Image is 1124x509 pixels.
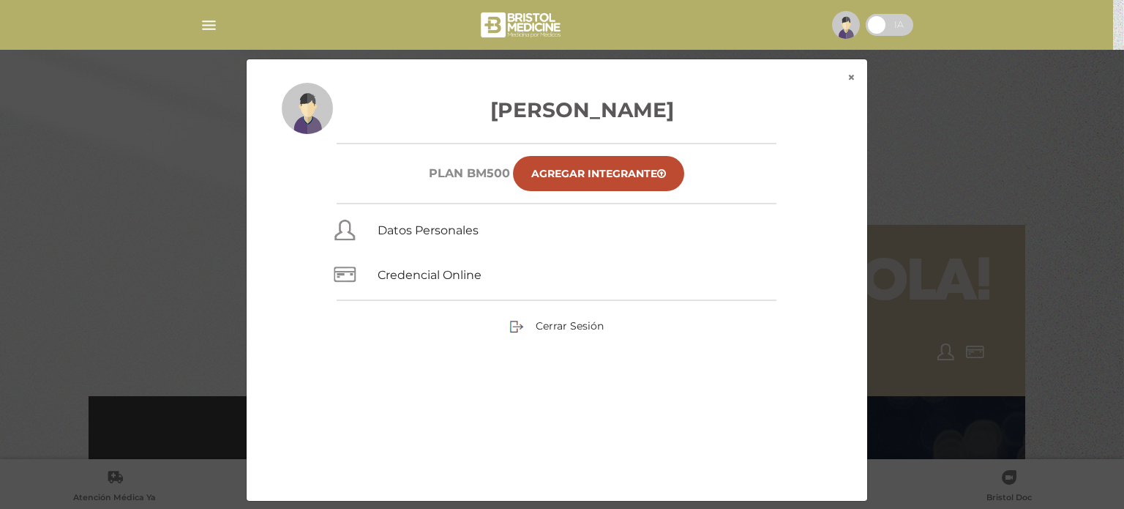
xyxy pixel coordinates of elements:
a: Agregar Integrante [513,156,684,191]
a: Datos Personales [378,223,479,237]
img: profile-placeholder.svg [832,11,860,39]
a: Cerrar Sesión [509,319,604,332]
img: bristol-medicine-blanco.png [479,7,566,42]
span: Cerrar Sesión [536,319,604,332]
img: Cober_menu-lines-white.svg [200,16,218,34]
h3: [PERSON_NAME] [282,94,832,125]
a: Credencial Online [378,268,482,282]
img: profile-placeholder.svg [282,83,333,134]
h6: Plan BM500 [429,166,510,180]
img: sign-out.png [509,319,524,334]
button: × [836,59,867,96]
